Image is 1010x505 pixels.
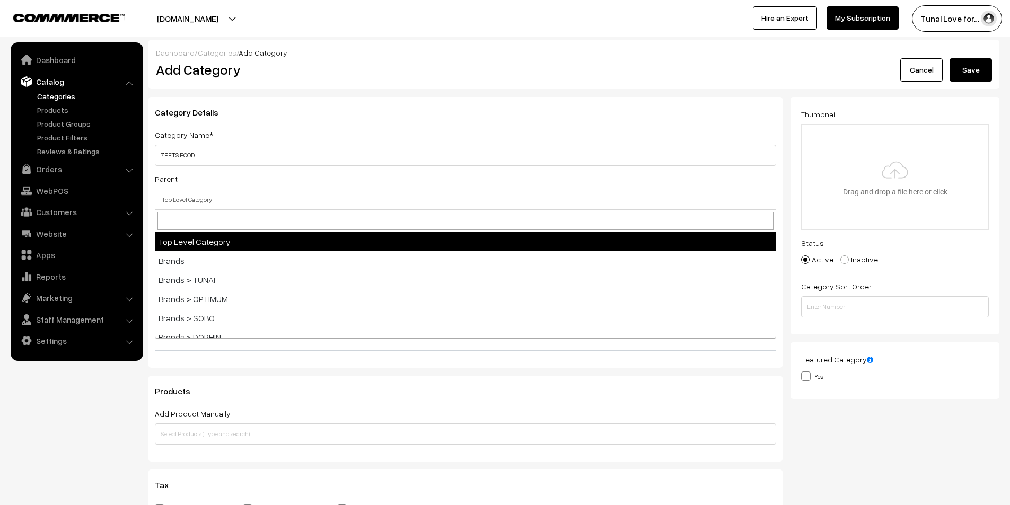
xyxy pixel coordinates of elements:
[981,11,997,26] img: user
[900,58,943,82] a: Cancel
[155,189,776,210] span: Top Level Category
[156,61,779,78] h2: Add Category
[34,118,139,129] a: Product Groups
[34,146,139,157] a: Reviews & Ratings
[13,181,139,200] a: WebPOS
[155,480,181,490] span: Tax
[155,145,776,166] input: Category Name
[155,270,776,289] li: Brands > TUNAI
[156,48,195,57] a: Dashboard
[155,129,213,140] label: Category Name*
[34,104,139,116] a: Products
[13,224,139,243] a: Website
[13,14,125,22] img: COMMMERCE
[155,408,231,419] label: Add Product Manually
[801,296,989,317] input: Enter Number
[13,267,139,286] a: Reports
[198,48,236,57] a: Categories
[912,5,1002,32] button: Tunai Love for…
[155,289,776,308] li: Brands > OPTIMUM
[13,245,139,264] a: Apps
[827,6,899,30] a: My Subscription
[753,6,817,30] a: Hire an Expert
[801,354,873,365] label: Featured Category
[155,308,776,327] li: Brands > SOBO
[120,5,256,32] button: [DOMAIN_NAME]
[801,281,872,292] label: Category Sort Order
[840,254,878,265] label: Inactive
[950,58,992,82] button: Save
[13,50,139,69] a: Dashboard
[155,423,776,445] input: Select Products (Type and search)
[155,173,178,184] label: Parent
[801,109,837,120] label: Thumbnail
[801,370,823,382] label: Yes
[801,254,833,265] label: Active
[155,107,231,118] span: Category Details
[155,386,203,396] span: Products
[155,327,776,347] li: Brands > DOPHIN
[13,288,139,307] a: Marketing
[155,190,776,209] span: Top Level Category
[155,232,776,251] li: Top Level Category
[239,48,287,57] span: Add Category
[155,251,776,270] li: Brands
[801,237,824,249] label: Status
[34,91,139,102] a: Categories
[13,160,139,179] a: Orders
[13,11,106,23] a: COMMMERCE
[13,72,139,91] a: Catalog
[34,132,139,143] a: Product Filters
[156,47,992,58] div: / /
[13,331,139,350] a: Settings
[13,310,139,329] a: Staff Management
[13,202,139,222] a: Customers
